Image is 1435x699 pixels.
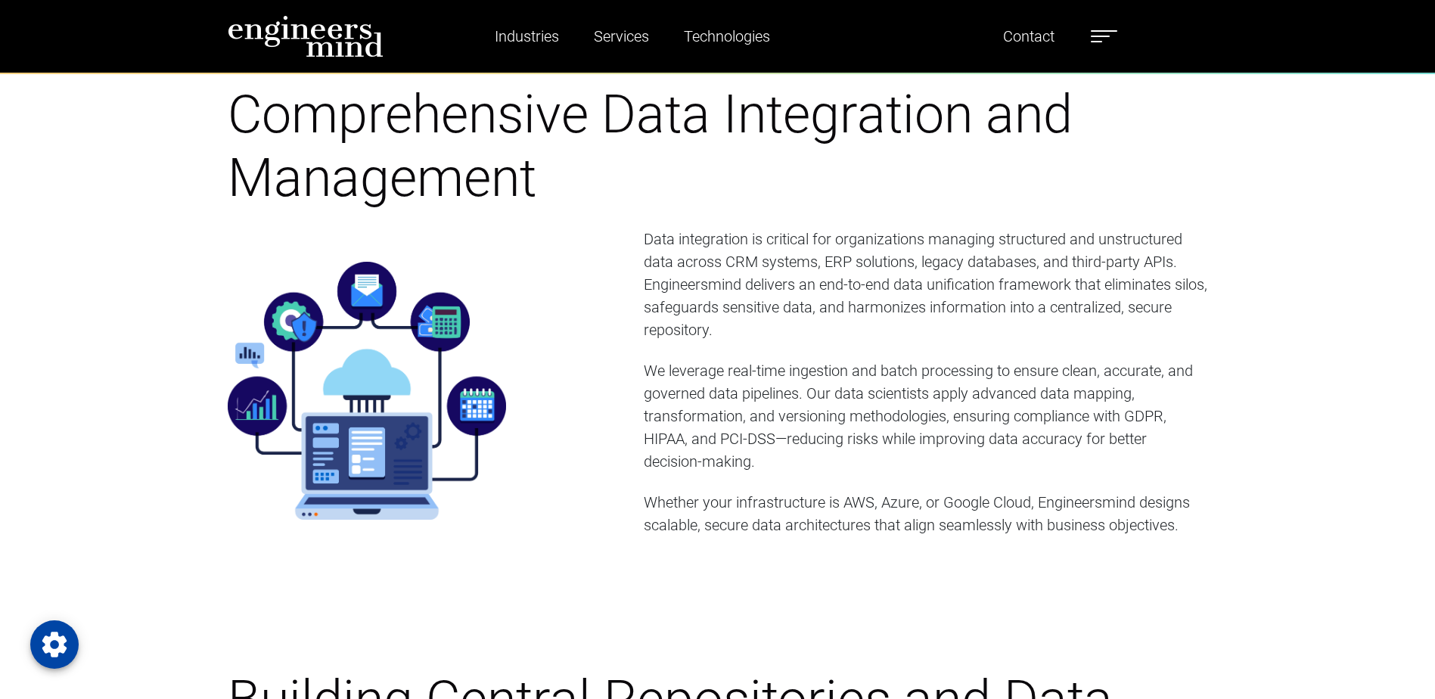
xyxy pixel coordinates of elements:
img: logo [228,15,384,57]
p: We leverage real-time ingestion and batch processing to ensure clean, accurate, and governed data... [644,359,1208,491]
p: Whether your infrastructure is AWS, Azure, or Google Cloud, Engineersmind designs scalable, secur... [644,491,1208,555]
span: Comprehensive Data Integration and Management [228,83,1073,209]
a: Services [588,19,655,54]
p: Data integration is critical for organizations managing structured and unstructured data across C... [644,228,1208,359]
img: Resilient_solutions [228,262,506,520]
a: Industries [489,19,565,54]
a: Technologies [678,19,776,54]
a: Contact [997,19,1061,54]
